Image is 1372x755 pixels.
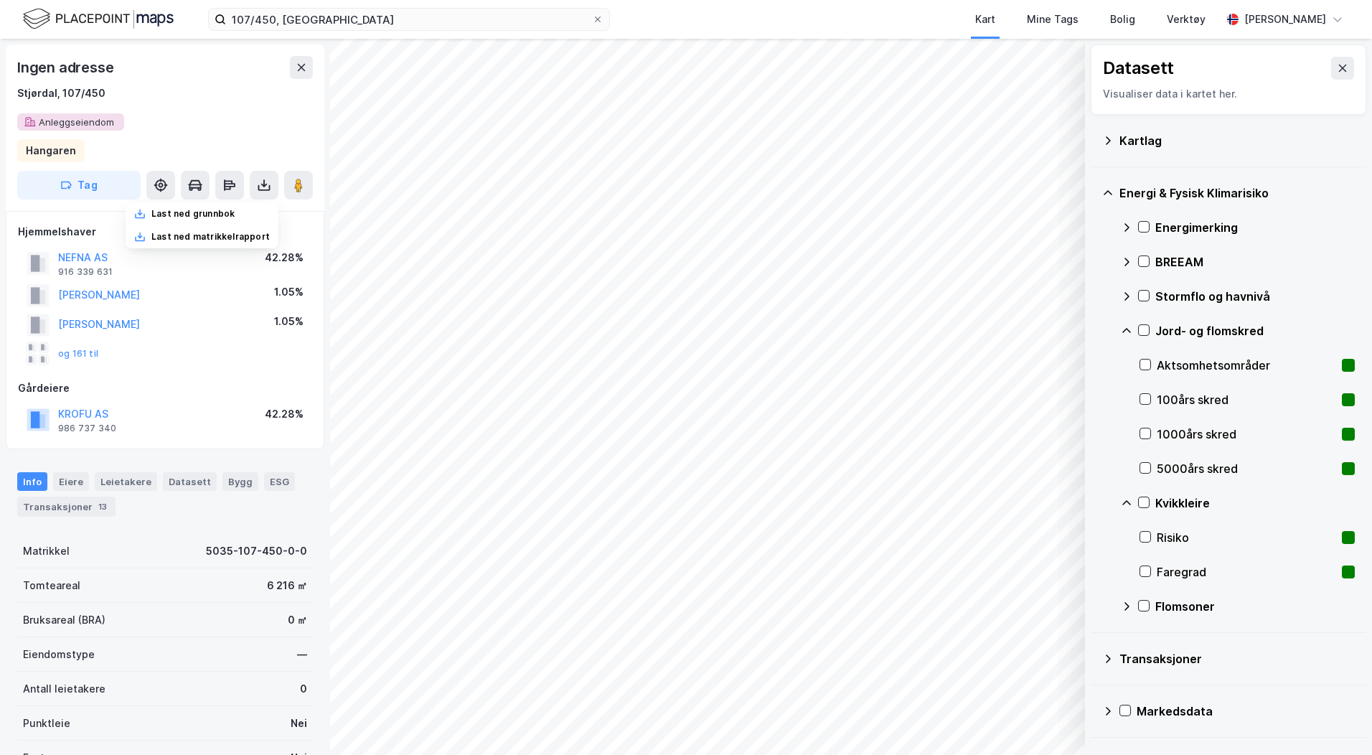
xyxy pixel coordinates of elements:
div: Flomsoner [1155,598,1355,615]
input: Søk på adresse, matrikkel, gårdeiere, leietakere eller personer [226,9,592,30]
div: Energi & Fysisk Klimarisiko [1119,184,1355,202]
div: Verktøy [1167,11,1206,28]
div: Datasett [163,472,217,491]
div: Risiko [1157,529,1336,546]
div: Visualiser data i kartet her. [1103,85,1354,103]
div: Nei [291,715,307,732]
div: [PERSON_NAME] [1244,11,1326,28]
div: Hangaren [26,142,76,159]
div: 5035-107-450-0-0 [206,543,307,560]
div: 916 339 631 [58,266,113,278]
div: 1000års skred [1157,426,1336,443]
div: — [297,646,307,663]
div: Kvikkleire [1155,494,1355,512]
div: Jord- og flomskred [1155,322,1355,339]
div: ESG [264,472,295,491]
div: Bygg [222,472,258,491]
div: Leietakere [95,472,157,491]
div: Bolig [1110,11,1135,28]
div: Markedsdata [1137,703,1355,720]
div: 13 [95,500,110,514]
div: 986 737 340 [58,423,116,434]
div: Tomteareal [23,577,80,594]
div: Datasett [1103,57,1174,80]
div: Info [17,472,47,491]
div: Last ned matrikkelrapport [151,231,270,243]
div: Energimerking [1155,219,1355,236]
div: 0 ㎡ [288,611,307,629]
div: 100års skred [1157,391,1336,408]
div: Eiendomstype [23,646,95,663]
div: 5000års skred [1157,460,1336,477]
img: logo.f888ab2527a4732fd821a326f86c7f29.svg [23,6,174,32]
div: Kart [975,11,995,28]
div: Transaksjoner [1119,650,1355,667]
button: Tag [17,171,141,200]
div: 42.28% [265,405,304,423]
div: Punktleie [23,715,70,732]
div: Kartlag [1119,132,1355,149]
div: Mine Tags [1027,11,1079,28]
div: 0 [300,680,307,698]
div: 6 216 ㎡ [267,577,307,594]
iframe: Chat Widget [1300,686,1372,755]
div: 42.28% [265,249,304,266]
div: Ingen adresse [17,56,116,79]
div: Aktsomhetsområder [1157,357,1336,374]
div: 1.05% [274,283,304,301]
div: 1.05% [274,313,304,330]
div: Bruksareal (BRA) [23,611,105,629]
div: Kontrollprogram for chat [1300,686,1372,755]
div: Faregrad [1157,563,1336,581]
div: Matrikkel [23,543,70,560]
div: Gårdeiere [18,380,312,397]
div: Antall leietakere [23,680,105,698]
div: Last ned grunnbok [151,208,235,220]
div: Hjemmelshaver [18,223,312,240]
div: Stjørdal, 107/450 [17,85,105,102]
div: Eiere [53,472,89,491]
div: BREEAM [1155,253,1355,271]
div: Stormflo og havnivå [1155,288,1355,305]
div: Transaksjoner [17,497,116,517]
